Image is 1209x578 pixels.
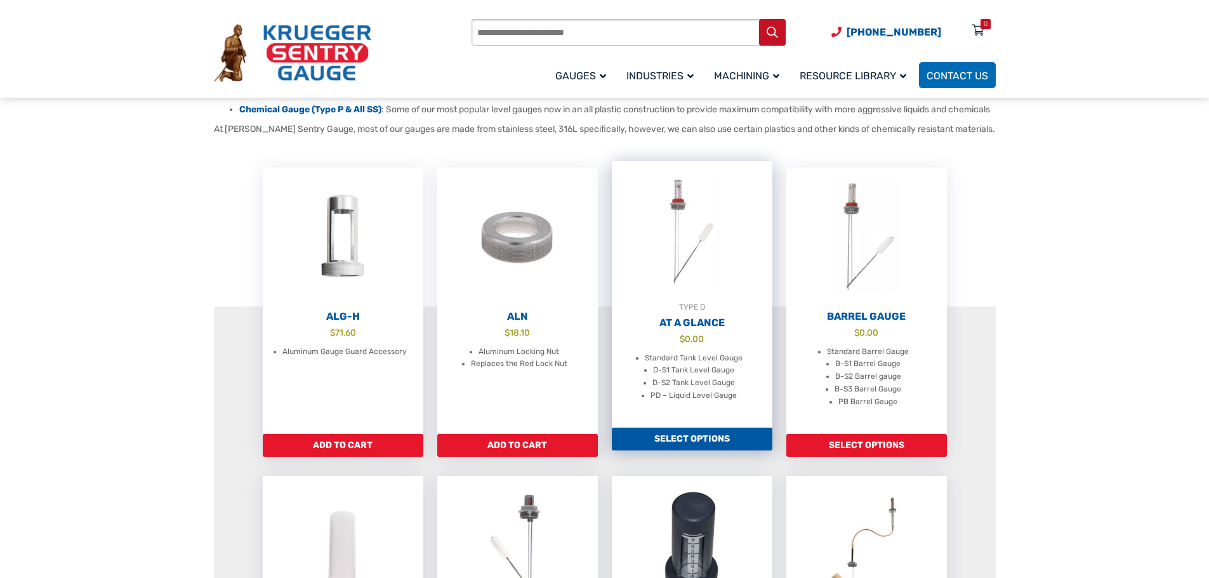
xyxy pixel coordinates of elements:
div: TYPE D [612,301,772,313]
span: Industries [626,70,694,82]
p: At [PERSON_NAME] Sentry Gauge, most of our gauges are made from stainless steel, 316L specificall... [214,122,996,136]
li: Standard Barrel Gauge [827,346,909,358]
span: [PHONE_NUMBER] [847,26,941,38]
li: Aluminum Locking Nut [479,346,559,358]
h2: At A Glance [612,317,772,329]
img: Barrel Gauge [786,167,947,307]
img: Krueger Sentry Gauge [214,24,371,82]
li: Standard Tank Level Gauge [645,352,743,365]
a: ALG-H $71.60 Aluminum Gauge Guard Accessory [263,167,423,434]
li: B-S3 Barrel Gauge [835,383,901,396]
h2: ALG-H [263,310,423,323]
span: Resource Library [800,70,906,82]
a: Contact Us [919,62,996,88]
a: Machining [706,60,792,90]
li: PB Barrel Gauge [838,396,897,409]
a: Resource Library [792,60,919,90]
a: Gauges [548,60,619,90]
a: Chemical Gauge (Type P & All SS) [239,104,381,115]
div: 0 [984,19,988,29]
a: Add to cart: “ALG-H” [263,434,423,457]
li: B-S2 Barrel gauge [835,371,901,383]
a: Industries [619,60,706,90]
li: PD – Liquid Level Gauge [651,390,737,402]
span: $ [680,334,685,344]
span: Gauges [555,70,606,82]
li: B-S1 Barrel Gauge [835,358,901,371]
li: Aluminum Gauge Guard Accessory [282,346,407,358]
h2: ALN [437,310,598,323]
span: $ [505,327,510,338]
img: ALG-OF [263,167,423,307]
bdi: 71.60 [330,327,356,338]
bdi: 18.10 [505,327,530,338]
span: $ [854,327,859,338]
a: Barrel Gauge $0.00 Standard Barrel Gauge B-S1 Barrel Gauge B-S2 Barrel gauge B-S3 Barrel Gauge PB... [786,167,947,434]
img: ALN [437,167,598,307]
a: Add to cart: “ALN” [437,434,598,457]
a: ALN $18.10 Aluminum Locking Nut Replaces the Red Lock Nut [437,167,598,434]
li: Replaces the Red Lock Nut [471,358,567,371]
span: Contact Us [927,70,988,82]
img: At A Glance [612,161,772,301]
li: D-S1 Tank Level Gauge [653,364,734,377]
bdi: 0.00 [854,327,878,338]
a: Phone Number (920) 434-8860 [831,24,941,40]
a: Add to cart: “At A Glance” [612,428,772,450]
li: D-S2 Tank Level Gauge [652,377,735,390]
li: : Some of our most popular level gauges now in an all plastic construction to provide maximum com... [239,103,996,116]
bdi: 0.00 [680,334,704,344]
span: $ [330,327,335,338]
h2: Barrel Gauge [786,310,947,323]
a: Add to cart: “Barrel Gauge” [786,434,947,457]
a: TYPE DAt A Glance $0.00 Standard Tank Level Gauge D-S1 Tank Level Gauge D-S2 Tank Level Gauge PD ... [612,161,772,428]
span: Machining [714,70,779,82]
